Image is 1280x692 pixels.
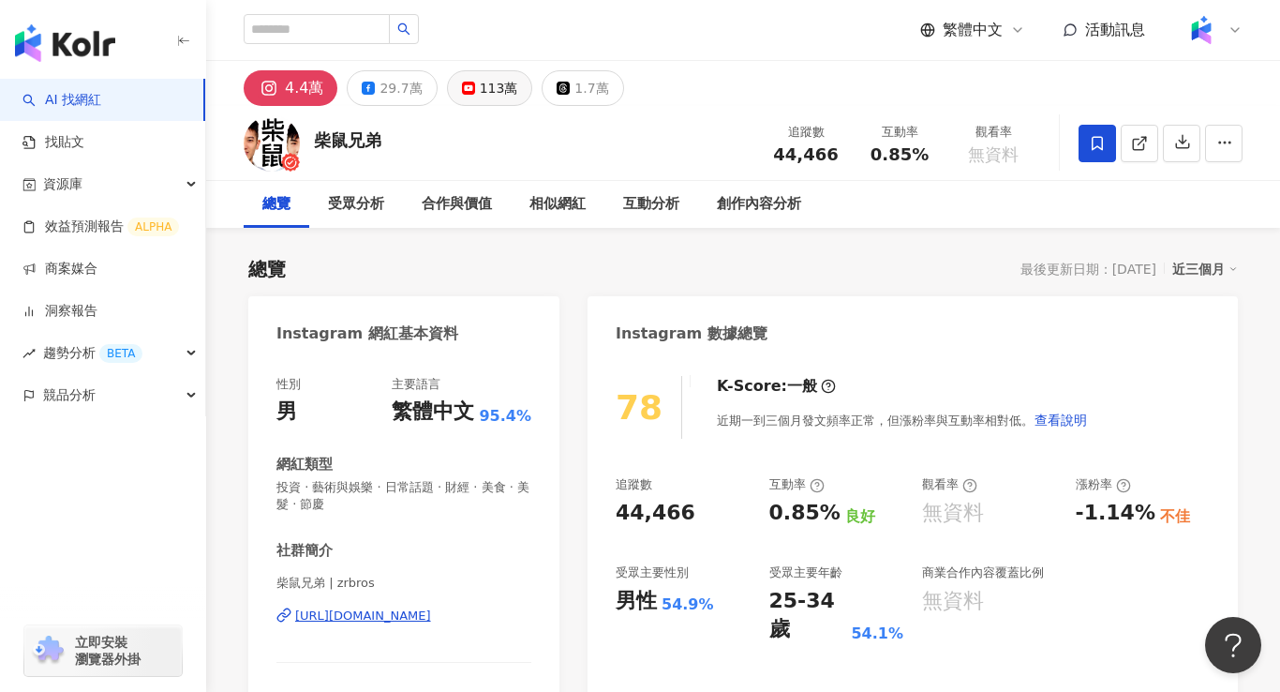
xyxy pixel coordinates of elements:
img: logo [15,24,115,62]
a: 洞察報告 [22,302,97,321]
div: 不佳 [1160,506,1190,527]
div: 觀看率 [922,476,977,493]
div: K-Score : [717,376,836,397]
div: [URL][DOMAIN_NAME] [295,608,431,624]
div: 追蹤數 [616,476,652,493]
a: searchAI 找網紅 [22,91,101,110]
div: BETA [99,344,142,363]
div: 54.9% [662,594,714,615]
div: 商業合作內容覆蓋比例 [922,564,1044,581]
div: 78 [616,388,662,427]
button: 29.7萬 [347,70,437,106]
span: 0.85% [871,145,929,164]
div: 一般 [787,376,817,397]
div: 互動率 [769,476,825,493]
div: 25-34 歲 [769,587,847,645]
div: 社群簡介 [276,541,333,561]
div: 受眾分析 [328,193,384,216]
button: 查看說明 [1034,401,1088,439]
div: -1.14% [1076,499,1155,528]
div: 性別 [276,376,301,393]
div: 相似網紅 [529,193,586,216]
span: 柴鼠兄弟 | zrbros [276,575,531,592]
span: 活動訊息 [1085,21,1145,38]
div: 29.7萬 [380,75,422,101]
div: 柴鼠兄弟 [314,128,381,152]
span: 查看說明 [1034,413,1087,428]
div: 繁體中文 [392,398,474,427]
span: rise [22,347,36,360]
div: 4.4萬 [285,75,323,101]
div: 44,466 [616,499,695,528]
iframe: Help Scout Beacon - Open [1205,617,1261,673]
div: Instagram 網紅基本資料 [276,323,458,344]
img: Kolr%20app%20icon%20%281%29.png [1183,12,1219,48]
div: 觀看率 [958,123,1029,142]
div: 無資料 [922,587,984,616]
div: 近期一到三個月發文頻率正常，但漲粉率與互動率相對低。 [717,401,1088,439]
div: 追蹤數 [770,123,841,142]
div: 總覽 [248,256,286,282]
a: [URL][DOMAIN_NAME] [276,608,531,624]
div: 0.85% [769,499,841,528]
a: 找貼文 [22,133,84,152]
img: chrome extension [30,636,67,666]
a: 商案媒合 [22,260,97,278]
div: 良好 [845,506,875,527]
div: 近三個月 [1172,257,1238,281]
span: 投資 · 藝術與娛樂 · 日常話題 · 財經 · 美食 · 美髮 · 節慶 [276,479,531,513]
span: 繁體中文 [943,20,1003,40]
span: 44,466 [773,144,838,164]
span: 資源庫 [43,163,82,205]
div: 漲粉率 [1076,476,1131,493]
button: 4.4萬 [244,70,337,106]
div: 1.7萬 [574,75,608,101]
div: 54.1% [851,624,903,644]
span: 95.4% [479,406,531,427]
img: KOL Avatar [244,115,300,172]
div: 受眾主要性別 [616,564,689,581]
div: 合作與價值 [422,193,492,216]
div: 互動分析 [623,193,679,216]
span: 趨勢分析 [43,332,142,374]
div: 男 [276,398,297,427]
span: search [397,23,410,36]
button: 113萬 [447,70,533,106]
span: 立即安裝 瀏覽器外掛 [75,634,141,668]
div: 總覽 [262,193,290,216]
div: Instagram 數據總覽 [616,323,767,344]
a: chrome extension立即安裝 瀏覽器外掛 [24,625,182,676]
div: 受眾主要年齡 [769,564,842,581]
span: 無資料 [968,145,1019,164]
button: 1.7萬 [542,70,623,106]
div: 主要語言 [392,376,440,393]
span: 競品分析 [43,374,96,416]
div: 互動率 [864,123,935,142]
div: 創作內容分析 [717,193,801,216]
div: 最後更新日期：[DATE] [1020,262,1156,277]
div: 網紅類型 [276,455,333,474]
div: 113萬 [480,75,518,101]
a: 效益預測報告ALPHA [22,218,179,236]
div: 男性 [616,587,657,616]
div: 無資料 [922,499,984,528]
